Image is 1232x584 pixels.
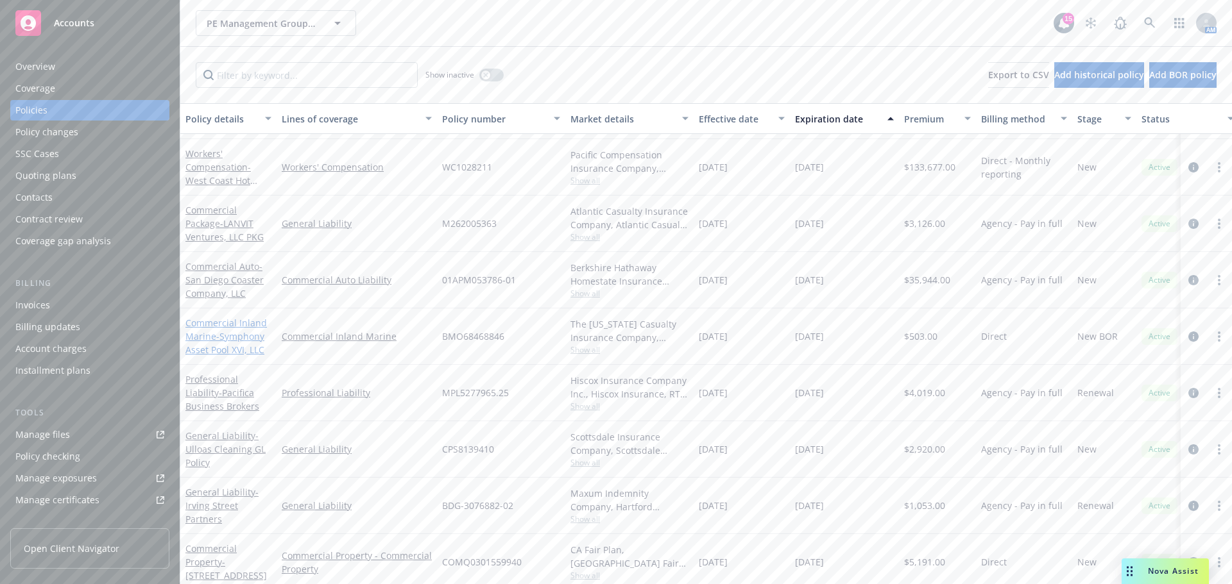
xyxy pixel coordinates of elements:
a: SSC Cases [10,144,169,164]
span: Active [1147,274,1172,286]
a: circleInformation [1186,216,1201,231]
a: Installment plans [10,360,169,381]
div: Atlantic Casualty Insurance Company, Atlantic Casualty Insurance Company, Amwins [570,204,689,231]
a: Coverage [10,78,169,99]
a: General Liability [282,499,432,512]
span: - Symphony Asset Pool XVI, LLC [185,330,264,356]
div: Manage exposures [15,468,97,488]
a: Search [1137,10,1163,36]
div: Account charges [15,338,87,359]
a: circleInformation [1186,442,1201,457]
span: $1,053.00 [904,499,945,512]
span: - Pacifica Business Brokers [185,387,259,412]
a: Switch app [1167,10,1192,36]
div: Contract review [15,209,83,229]
a: circleInformation [1186,160,1201,175]
span: Show all [570,344,689,355]
div: Pacific Compensation Insurance Company, CopperPoint Insurance Companies [570,148,689,175]
span: New [1077,217,1097,230]
span: BMO68468846 [442,330,504,343]
span: Active [1147,444,1172,455]
span: [DATE] [795,386,824,399]
div: Tools [10,406,169,419]
a: Commercial Auto Liability [282,273,432,287]
a: Coverage gap analysis [10,231,169,251]
button: Lines of coverage [277,103,437,134]
button: Export to CSV [988,62,1049,88]
div: Market details [570,112,674,126]
div: Lines of coverage [282,112,418,126]
span: [DATE] [699,442,728,456]
div: Coverage [15,78,55,99]
span: New [1077,442,1097,456]
button: Billing method [976,103,1072,134]
div: Policy changes [15,122,78,142]
span: WC1028211 [442,160,492,174]
span: - Irving Street Partners [185,486,259,525]
span: [DATE] [795,555,824,569]
div: Expiration date [795,112,880,126]
div: Coverage gap analysis [15,231,111,251]
span: New BOR [1077,330,1118,343]
div: Stage [1077,112,1117,126]
div: Billing updates [15,317,80,337]
span: Renewal [1077,386,1114,399]
span: Renewal [1077,499,1114,512]
div: The [US_STATE] Casualty Insurance Company, Liberty Mutual [570,317,689,344]
div: Invoices [15,295,50,315]
span: Active [1147,331,1172,342]
span: Show all [570,231,689,242]
a: General Liability [282,442,432,456]
div: Scottsdale Insurance Company, Scottsdale Insurance Company (Nationwide), Amwins [570,430,689,457]
span: Export to CSV [988,69,1049,81]
span: MPL5277965.25 [442,386,509,399]
span: [DATE] [795,160,824,174]
a: more [1211,442,1227,457]
a: Report a Bug [1108,10,1133,36]
a: Commercial Property - Commercial Property [282,549,432,576]
button: Policy details [180,103,277,134]
span: Nova Assist [1148,565,1199,576]
span: $3,126.00 [904,217,945,230]
div: Overview [15,56,55,77]
div: Policy details [185,112,257,126]
a: circleInformation [1186,385,1201,401]
span: Agency - Pay in full [981,499,1063,512]
a: circleInformation [1186,272,1201,288]
span: $5,191.00 [904,555,945,569]
div: Billing [10,277,169,290]
a: Policy checking [10,446,169,467]
a: Manage certificates [10,490,169,510]
span: 01APM053786-01 [442,273,516,287]
button: Effective date [694,103,790,134]
span: Agency - Pay in full [981,273,1063,287]
span: [DATE] [699,160,728,174]
div: Installment plans [15,360,90,381]
div: Billing method [981,112,1053,126]
button: Stage [1072,103,1136,134]
span: Accounts [54,18,94,28]
span: - LANVIT Ventures, LLC PKG [185,217,264,243]
a: Contract review [10,209,169,229]
div: Manage certificates [15,490,99,510]
span: Show all [570,175,689,186]
div: Manage claims [15,512,80,532]
span: $35,944.00 [904,273,950,287]
a: Stop snowing [1078,10,1104,36]
span: [DATE] [795,499,824,512]
div: Drag to move [1122,558,1138,584]
div: SSC Cases [15,144,59,164]
span: - West Coast Hot Mop, Inc. [185,161,257,200]
span: [DATE] [699,555,728,569]
span: Direct [981,330,1007,343]
span: PE Management Group, Inc. [207,17,318,30]
span: - Ulloas Cleaning GL Policy [185,430,266,469]
a: Overview [10,56,169,77]
span: [DATE] [699,273,728,287]
a: General Liability [185,430,266,469]
span: Agency - Pay in full [981,386,1063,399]
a: Manage files [10,424,169,445]
span: Active [1147,500,1172,512]
span: BDG-3076882-02 [442,499,513,512]
button: Expiration date [790,103,899,134]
